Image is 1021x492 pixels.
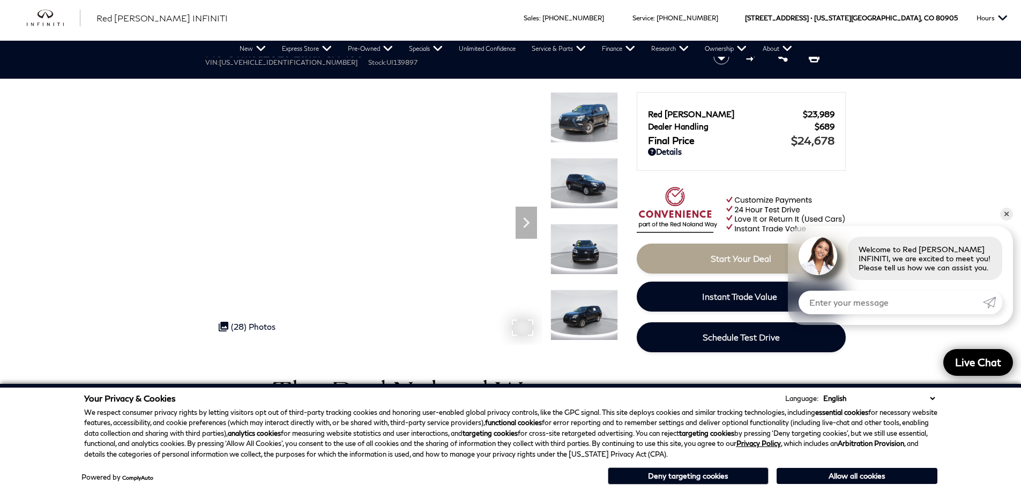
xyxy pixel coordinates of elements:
[943,349,1013,376] a: Live Chat
[799,237,837,275] img: Agent profile photo
[232,41,274,57] a: New
[785,395,818,402] div: Language:
[550,290,618,340] img: Used 2016 Black Onyx Lexus 460 image 4
[485,418,542,427] strong: functional cookies
[838,439,904,448] strong: Arbitration Provision
[637,244,846,274] a: Start Your Deal
[550,224,618,275] img: Used 2016 Black Onyx Lexus 460 image 3
[983,291,1002,314] a: Submit
[648,122,815,131] span: Dealer Handling
[777,468,937,484] button: Allow all cookies
[205,58,219,66] span: VIN:
[401,41,451,57] a: Specials
[516,207,537,239] div: Next
[96,12,228,25] a: Red [PERSON_NAME] INFINITI
[368,58,386,66] span: Stock:
[524,14,539,22] span: Sales
[340,41,401,57] a: Pre-Owned
[550,158,618,209] img: Used 2016 Black Onyx Lexus 460 image 2
[84,407,937,460] p: We respect consumer privacy rights by letting visitors opt out of third-party tracking cookies an...
[679,429,734,437] strong: targeting cookies
[803,109,834,119] span: $23,989
[463,429,518,437] strong: targeting cookies
[594,41,643,57] a: Finance
[84,393,176,403] span: Your Privacy & Cookies
[542,14,604,22] a: [PHONE_NUMBER]
[632,14,653,22] span: Service
[648,134,791,146] span: Final Price
[711,253,771,263] span: Start Your Deal
[219,58,357,66] span: [US_VEHICLE_IDENTIFICATION_NUMBER]
[386,58,418,66] span: UI139897
[213,316,281,337] div: (28) Photos
[122,474,153,481] a: ComplyAuto
[702,291,777,301] span: Instant Trade Value
[27,10,80,27] img: INFINITI
[232,41,800,57] nav: Main Navigation
[27,10,80,27] a: infiniti
[608,467,769,485] button: Deny targeting cookies
[451,41,524,57] a: Unlimited Confidence
[815,408,868,417] strong: essential cookies
[653,14,655,22] span: :
[205,92,542,345] iframe: Interactive Walkaround/Photo gallery of the vehicle/product
[755,41,800,57] a: About
[744,49,761,65] button: Compare Vehicle
[643,41,697,57] a: Research
[274,41,340,57] a: Express Store
[648,122,834,131] a: Dealer Handling $689
[228,429,281,437] strong: analytics cookies
[648,134,834,147] a: Final Price $24,678
[81,474,153,481] div: Powered by
[637,322,846,352] a: Schedule Test Drive
[736,439,781,448] a: Privacy Policy
[96,13,228,23] span: Red [PERSON_NAME] INFINITI
[745,14,958,22] a: [STREET_ADDRESS] • [US_STATE][GEOGRAPHIC_DATA], CO 80905
[821,393,937,404] select: Language Select
[815,122,834,131] span: $689
[648,109,834,119] a: Red [PERSON_NAME] $23,989
[697,41,755,57] a: Ownership
[950,355,1007,369] span: Live Chat
[791,134,834,147] span: $24,678
[648,147,834,156] a: Details
[550,92,618,143] img: Used 2016 Black Onyx Lexus 460 image 1
[848,237,1002,280] div: Welcome to Red [PERSON_NAME] INFINITI, we are excited to meet you! Please tell us how we can assi...
[799,291,983,314] input: Enter your message
[539,14,541,22] span: :
[703,332,780,342] span: Schedule Test Drive
[637,282,843,312] a: Instant Trade Value
[648,109,803,119] span: Red [PERSON_NAME]
[524,41,594,57] a: Service & Parts
[657,14,718,22] a: [PHONE_NUMBER]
